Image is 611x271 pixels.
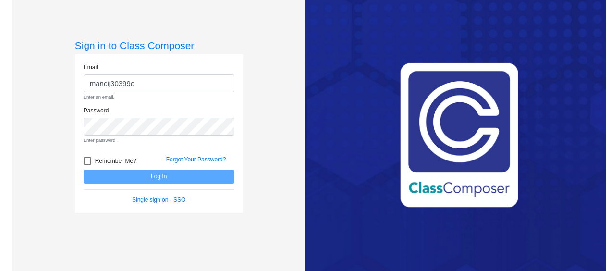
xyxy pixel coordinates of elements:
[95,155,136,167] span: Remember Me?
[84,170,234,184] button: Log In
[132,197,185,203] a: Single sign on - SSO
[84,63,98,72] label: Email
[75,39,243,51] h3: Sign in to Class Composer
[84,137,234,144] small: Enter password.
[166,156,226,163] a: Forgot Your Password?
[84,94,234,100] small: Enter an email.
[84,106,109,115] label: Password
